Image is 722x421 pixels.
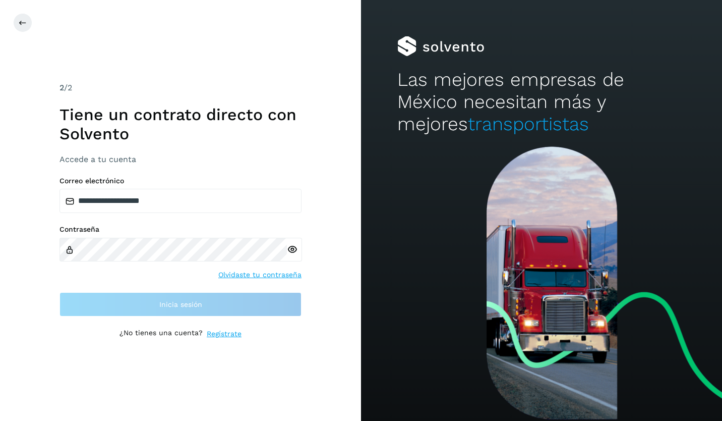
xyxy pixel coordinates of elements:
h2: Las mejores empresas de México necesitan más y mejores [397,69,686,136]
label: Contraseña [59,225,302,234]
h1: Tiene un contrato directo con Solvento [59,105,302,144]
label: Correo electrónico [59,177,302,185]
button: Inicia sesión [59,292,302,317]
a: Olvidaste tu contraseña [218,270,302,280]
p: ¿No tienes una cuenta? [119,329,203,339]
span: transportistas [468,113,589,135]
span: Inicia sesión [159,301,202,308]
h3: Accede a tu cuenta [59,154,302,164]
a: Regístrate [207,329,242,339]
div: /2 [59,82,302,94]
span: 2 [59,83,64,92]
